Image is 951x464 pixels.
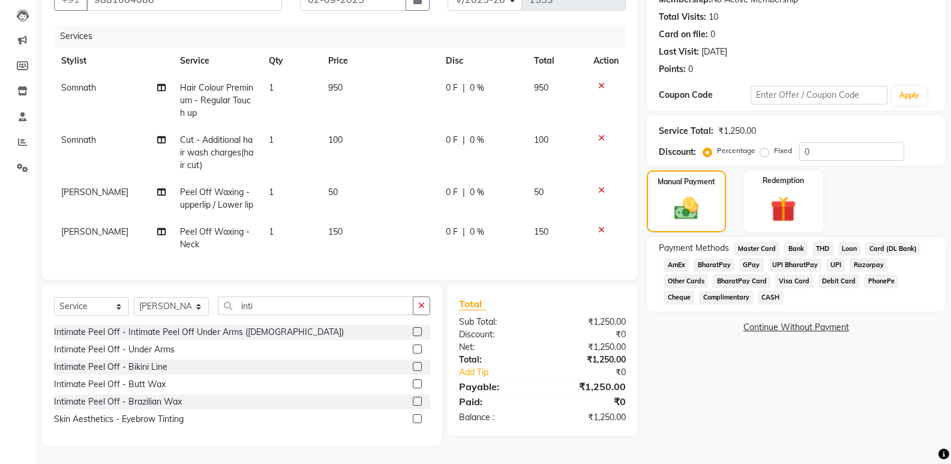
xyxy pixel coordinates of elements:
span: 0 F [446,226,458,238]
div: Service Total: [659,125,713,137]
th: Price [321,47,439,74]
span: Peel Off Waxing - Neck [180,226,250,250]
div: Payable: [450,379,542,394]
div: ₹1,250.00 [718,125,756,137]
span: 50 [534,187,544,197]
span: AmEx [664,258,689,272]
label: Redemption [763,175,804,186]
a: Continue Without Payment [649,321,943,334]
span: PhonePe [864,274,898,288]
span: 1 [269,187,274,197]
span: Somnath [61,134,96,145]
div: Points: [659,63,686,76]
span: BharatPay [694,258,734,272]
span: 50 [328,187,338,197]
div: ₹1,250.00 [542,316,635,328]
span: 150 [534,226,548,237]
div: Intimate Peel Off - Bikini Line [54,361,167,373]
span: Master Card [734,242,779,256]
div: Coupon Code [659,89,750,101]
span: CASH [758,291,784,304]
div: Discount: [659,146,696,158]
span: 0 % [470,186,484,199]
span: [PERSON_NAME] [61,187,128,197]
div: Sub Total: [450,316,542,328]
div: Total: [450,354,542,366]
span: 950 [534,82,548,93]
span: Cut - Additional hair wash charges(hair cut) [180,134,253,170]
span: 100 [534,134,548,145]
span: Card (DL Bank) [865,242,920,256]
span: UPI BharatPay [769,258,822,272]
div: ₹0 [558,366,635,379]
span: 100 [328,134,343,145]
span: 1 [269,134,274,145]
div: ₹1,250.00 [542,341,635,354]
span: Hair Colour Preminum - Regular Touch up [180,82,253,118]
span: UPI [826,258,845,272]
span: 0 % [470,82,484,94]
label: Manual Payment [658,176,715,187]
div: Intimate Peel Off - Brazilian Wax [54,396,182,408]
div: Last Visit: [659,46,699,58]
span: 950 [328,82,343,93]
div: Discount: [450,328,542,341]
div: Total Visits: [659,11,706,23]
span: 0 F [446,134,458,146]
th: Stylist [54,47,173,74]
span: GPay [739,258,764,272]
img: _gift.svg [763,193,804,225]
input: Enter Offer / Coupon Code [751,86,887,104]
img: _cash.svg [667,194,706,223]
div: Paid: [450,394,542,409]
label: Percentage [717,145,755,156]
div: ₹0 [542,394,635,409]
span: Visa Card [775,274,814,288]
span: 1 [269,226,274,237]
span: | [463,186,465,199]
span: Peel Off Waxing - upperlip / Lower lip [180,187,253,210]
span: Other Cards [664,274,708,288]
span: Complimentary [699,291,753,304]
span: Somnath [61,82,96,93]
span: 150 [328,226,343,237]
span: 0 F [446,186,458,199]
div: Intimate Peel Off - Intimate Peel Off Under Arms ([DEMOGRAPHIC_DATA]) [54,326,344,339]
input: Search or Scan [218,297,413,315]
span: Loan [838,242,861,256]
a: Add Tip [450,366,558,379]
span: 0 % [470,226,484,238]
div: [DATE] [701,46,727,58]
div: ₹0 [542,328,635,341]
span: [PERSON_NAME] [61,226,128,237]
span: Razorpay [850,258,887,272]
span: Total [459,298,487,310]
div: Net: [450,341,542,354]
span: Debit Card [818,274,860,288]
span: Cheque [664,291,694,304]
div: ₹1,250.00 [542,354,635,366]
span: | [463,134,465,146]
span: | [463,226,465,238]
span: BharatPay Card [713,274,770,288]
div: 10 [709,11,718,23]
th: Action [586,47,626,74]
label: Fixed [774,145,792,156]
div: Skin Aesthetics - Eyebrow Tinting [54,413,184,426]
th: Qty [262,47,321,74]
div: Balance : [450,411,542,424]
th: Service [173,47,262,74]
div: 0 [688,63,693,76]
span: Bank [784,242,808,256]
div: Intimate Peel Off - Under Arms [54,343,175,356]
span: 1 [269,82,274,93]
div: ₹1,250.00 [542,379,635,394]
span: 0 % [470,134,484,146]
span: Payment Methods [659,242,729,255]
span: 0 F [446,82,458,94]
div: ₹1,250.00 [542,411,635,424]
div: Card on file: [659,28,708,41]
span: THD [812,242,833,256]
div: Intimate Peel Off - Butt Wax [54,378,166,391]
span: | [463,82,465,94]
